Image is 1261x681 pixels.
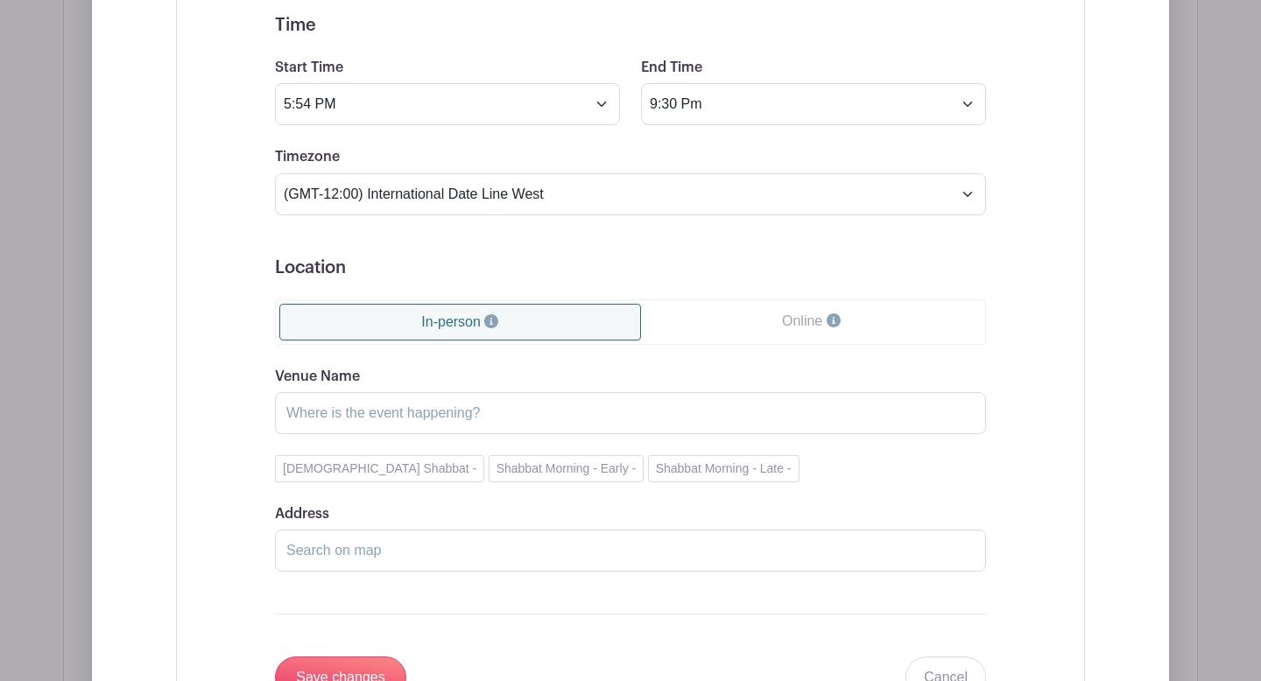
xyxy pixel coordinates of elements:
label: Start Time [275,60,343,76]
input: Select [641,83,986,125]
button: [DEMOGRAPHIC_DATA] Shabbat - [275,455,484,482]
label: Venue Name [275,369,360,385]
a: Online [641,304,982,339]
label: Address [275,506,329,523]
h5: Location [275,257,986,278]
label: Timezone [275,149,340,165]
input: Where is the event happening? [275,392,986,434]
button: Shabbat Morning - Late - [648,455,800,482]
a: In-person [279,304,641,340]
h5: Time [275,15,986,36]
input: Select [275,83,620,125]
input: Search on map [275,530,986,572]
label: End Time [641,60,702,76]
button: Shabbat Morning - Early - [489,455,645,482]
